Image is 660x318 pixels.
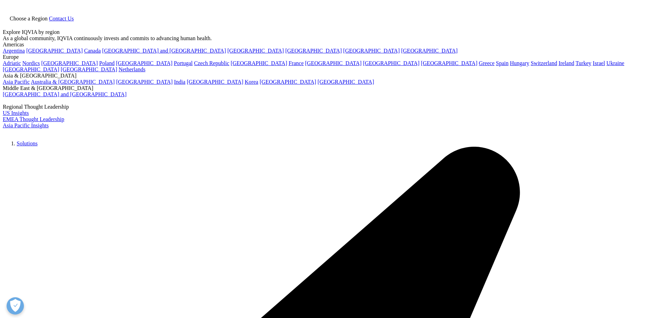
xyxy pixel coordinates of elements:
[187,79,243,85] a: [GEOGRAPHIC_DATA]
[479,60,494,66] a: Greece
[84,48,101,54] a: Canada
[231,60,287,66] a: [GEOGRAPHIC_DATA]
[3,29,657,35] div: Explore IQVIA by region
[3,122,49,128] a: Asia Pacific Insights
[49,16,74,21] a: Contact Us
[17,140,37,146] a: Solutions
[3,91,126,97] a: [GEOGRAPHIC_DATA] and [GEOGRAPHIC_DATA]
[3,48,25,54] a: Argentina
[245,79,258,85] a: Korea
[116,60,173,66] a: [GEOGRAPHIC_DATA]
[116,79,173,85] a: [GEOGRAPHIC_DATA]
[31,79,115,85] a: Australia & [GEOGRAPHIC_DATA]
[174,60,193,66] a: Portugal
[41,60,98,66] a: [GEOGRAPHIC_DATA]
[305,60,362,66] a: [GEOGRAPHIC_DATA]
[363,60,420,66] a: [GEOGRAPHIC_DATA]
[3,110,29,116] a: US Insights
[575,60,591,66] a: Turkey
[10,16,47,21] span: Choose a Region
[61,66,117,72] a: [GEOGRAPHIC_DATA]
[510,60,529,66] a: Hungary
[259,79,316,85] a: [GEOGRAPHIC_DATA]
[227,48,284,54] a: [GEOGRAPHIC_DATA]
[194,60,229,66] a: Czech Republic
[531,60,557,66] a: Switzerland
[26,48,83,54] a: [GEOGRAPHIC_DATA]
[3,42,657,48] div: Americas
[285,48,342,54] a: [GEOGRAPHIC_DATA]
[7,297,24,315] button: Open Preferences
[606,60,624,66] a: Ukraine
[496,60,508,66] a: Spain
[3,73,657,79] div: Asia & [GEOGRAPHIC_DATA]
[558,60,574,66] a: Ireland
[343,48,400,54] a: [GEOGRAPHIC_DATA]
[174,79,185,85] a: India
[3,104,657,110] div: Regional Thought Leadership
[289,60,304,66] a: France
[318,79,374,85] a: [GEOGRAPHIC_DATA]
[3,60,21,66] a: Adriatic
[102,48,226,54] a: [GEOGRAPHIC_DATA] and [GEOGRAPHIC_DATA]
[421,60,477,66] a: [GEOGRAPHIC_DATA]
[3,116,64,122] a: EMEA Thought Leadership
[3,35,657,42] div: As a global community, IQVIA continuously invests and commits to advancing human health.
[3,54,657,60] div: Europe
[3,66,59,72] a: [GEOGRAPHIC_DATA]
[22,60,40,66] a: Nordics
[3,85,657,91] div: Middle East & [GEOGRAPHIC_DATA]
[593,60,605,66] a: Israel
[401,48,458,54] a: [GEOGRAPHIC_DATA]
[99,60,114,66] a: Poland
[118,66,145,72] a: Netherlands
[3,79,30,85] a: Asia Pacific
